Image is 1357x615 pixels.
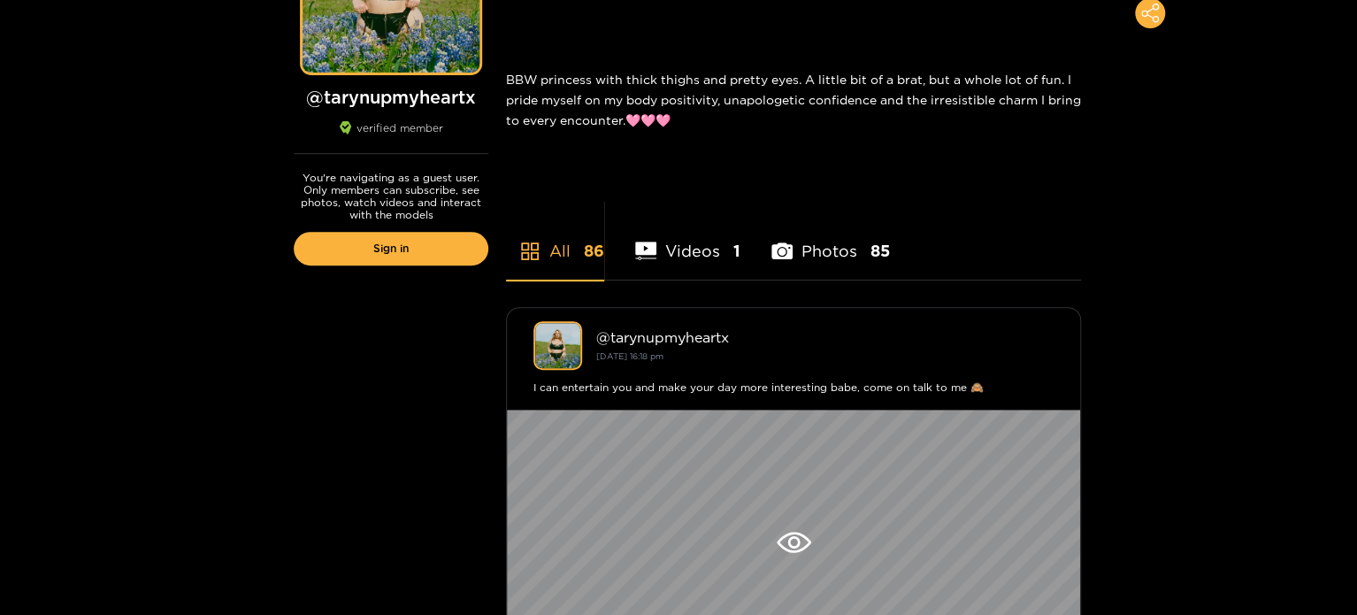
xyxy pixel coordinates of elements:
p: You're navigating as a guest user. Only members can subscribe, see photos, watch videos and inter... [294,172,488,221]
small: [DATE] 16:18 pm [596,351,663,361]
div: verified member [294,121,488,154]
span: 1 [733,240,740,262]
div: BBW princess with thick thighs and pretty eyes. A little bit of a brat, but a whole lot of fun. I... [506,55,1081,144]
h1: @ tarynupmyheartx [294,86,488,108]
li: Videos [635,200,740,280]
div: I can entertain you and make your day more interesting babe, come on talk to me 🙈 [533,379,1054,396]
a: Sign in [294,232,488,265]
span: 85 [870,240,890,262]
span: 86 [584,240,604,262]
span: appstore [519,241,540,262]
li: All [506,200,604,280]
li: Photos [771,200,890,280]
div: @ tarynupmyheartx [596,329,1054,345]
img: tarynupmyheartx [533,321,582,370]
